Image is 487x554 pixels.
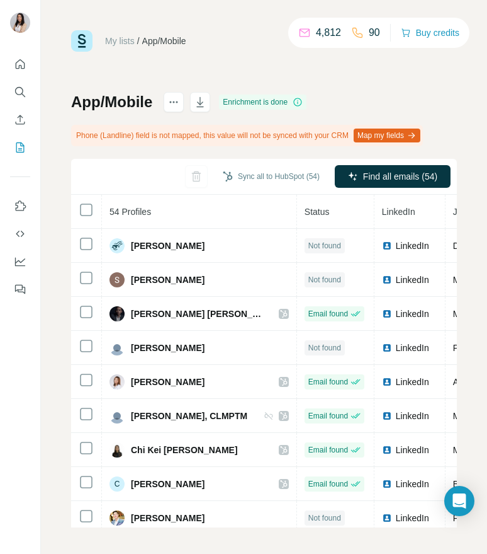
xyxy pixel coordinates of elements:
[10,136,30,159] button: My lists
[382,513,392,523] img: LinkedIn logo
[453,207,483,217] span: Job title
[137,35,140,47] li: /
[382,479,392,489] img: LinkedIn logo
[308,410,348,422] span: Email found
[10,195,30,217] button: Use Surfe on LinkedIn
[354,129,420,142] button: Map my fields
[131,274,204,286] span: [PERSON_NAME]
[10,13,30,33] img: Avatar
[396,376,429,388] span: LinkedIn
[142,35,186,47] div: App/Mobile
[396,444,429,456] span: LinkedIn
[164,92,184,112] button: actions
[396,342,429,354] span: LinkedIn
[109,374,125,390] img: Avatar
[308,240,341,251] span: Not found
[335,165,451,188] button: Find all emails (54)
[382,309,392,319] img: LinkedIn logo
[382,241,392,251] img: LinkedIn logo
[396,478,429,490] span: LinkedIn
[308,512,341,524] span: Not found
[10,278,30,301] button: Feedback
[131,308,266,320] span: [PERSON_NAME] [PERSON_NAME]
[71,125,423,146] div: Phone (Landline) field is not mapped, this value will not be synced with your CRM
[308,342,341,354] span: Not found
[401,24,459,42] button: Buy credits
[131,376,204,388] span: [PERSON_NAME]
[382,377,392,387] img: LinkedIn logo
[109,207,151,217] span: 54 Profiles
[109,306,125,321] img: Avatar
[382,207,415,217] span: LinkedIn
[444,486,474,516] div: Open Intercom Messenger
[131,410,247,422] span: [PERSON_NAME], CLMPTM
[10,250,30,273] button: Dashboard
[131,239,204,252] span: [PERSON_NAME]
[396,512,429,524] span: LinkedIn
[396,274,429,286] span: LinkedIn
[10,81,30,103] button: Search
[214,167,328,186] button: Sync all to HubSpot (54)
[305,207,330,217] span: Status
[382,343,392,353] img: LinkedIn logo
[131,512,204,524] span: [PERSON_NAME]
[109,272,125,287] img: Avatar
[109,476,125,492] div: C
[219,95,306,110] div: Enrichment is done
[105,36,135,46] a: My lists
[10,108,30,131] button: Enrich CSV
[109,340,125,355] img: Avatar
[10,222,30,245] button: Use Surfe API
[363,170,437,183] span: Find all emails (54)
[10,53,30,76] button: Quick start
[316,25,341,40] p: 4,812
[308,274,341,286] span: Not found
[308,478,348,490] span: Email found
[396,239,429,252] span: LinkedIn
[396,308,429,320] span: LinkedIn
[109,408,125,424] img: Avatar
[382,275,392,285] img: LinkedIn logo
[109,238,125,253] img: Avatar
[131,444,238,456] span: Chi Kei [PERSON_NAME]
[131,478,204,490] span: [PERSON_NAME]
[382,411,392,421] img: LinkedIn logo
[71,92,152,112] h1: App/Mobile
[308,308,348,320] span: Email found
[369,25,380,40] p: 90
[109,511,125,526] img: Avatar
[308,376,348,388] span: Email found
[131,342,204,354] span: [PERSON_NAME]
[396,410,429,422] span: LinkedIn
[109,442,125,458] img: Avatar
[382,445,392,455] img: LinkedIn logo
[308,444,348,456] span: Email found
[71,30,92,52] img: Surfe Logo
